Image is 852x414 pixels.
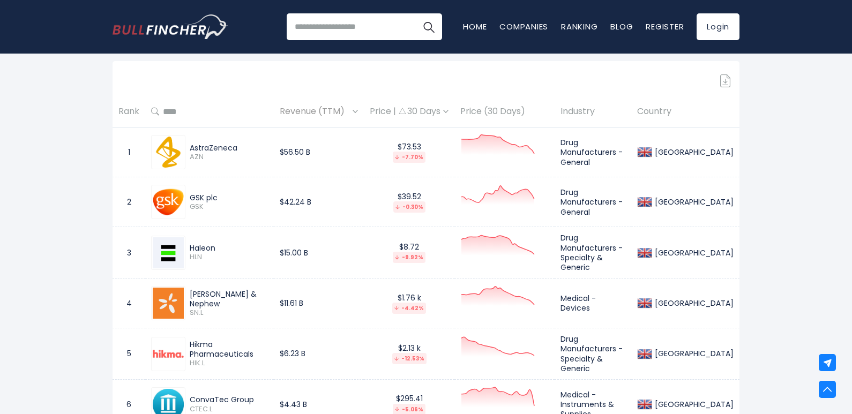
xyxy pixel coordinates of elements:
[631,96,739,127] th: Country
[113,278,145,328] td: 4
[274,127,364,177] td: $56.50 B
[153,288,184,319] img: SN.L.png
[190,143,268,153] div: AstraZeneca
[555,328,631,380] td: Drug Manufacturers - Specialty & Generic
[190,308,268,318] span: SN.L
[392,303,426,314] div: -4.42%
[697,13,739,40] a: Login
[274,278,364,328] td: $11.61 B
[190,395,268,404] div: ConvaTec Group
[153,350,184,358] img: HIK.L.png
[190,253,268,262] span: HLN
[274,328,364,380] td: $6.23 B
[393,201,425,213] div: -0.30%
[463,21,487,32] a: Home
[190,243,268,253] div: Haleon
[393,152,425,163] div: -7.70%
[190,405,268,414] span: CTEC.L
[652,298,734,308] div: [GEOGRAPHIC_DATA]
[153,186,184,217] img: GSK.png
[555,227,631,278] td: Drug Manufacturers - Specialty & Generic
[561,21,597,32] a: Ranking
[113,96,145,127] th: Rank
[393,252,425,263] div: -9.92%
[652,248,734,258] div: [GEOGRAPHIC_DATA]
[190,340,268,359] div: Hikma Pharmaceuticals
[499,21,548,32] a: Companies
[370,142,449,163] div: $73.53
[454,96,555,127] th: Price (30 Days)
[113,328,145,380] td: 5
[370,106,449,117] div: Price | 30 Days
[190,193,268,202] div: GSK plc
[370,192,449,213] div: $39.52
[113,14,228,39] img: Bullfincher logo
[555,127,631,177] td: Drug Manufacturers - General
[274,227,364,278] td: $15.00 B
[113,127,145,177] td: 1
[280,103,350,120] span: Revenue (TTM)
[370,242,449,263] div: $8.72
[610,21,633,32] a: Blog
[113,177,145,227] td: 2
[190,359,268,368] span: HIK.L
[555,177,631,227] td: Drug Manufacturers - General
[190,202,268,212] span: GSK
[555,96,631,127] th: Industry
[646,21,684,32] a: Register
[415,13,442,40] button: Search
[555,278,631,328] td: Medical - Devices
[190,153,268,162] span: AZN
[370,293,449,314] div: $1.76 k
[392,353,427,364] div: -12.53%
[652,147,734,157] div: [GEOGRAPHIC_DATA]
[153,237,184,268] img: HLN.png
[652,400,734,409] div: [GEOGRAPHIC_DATA]
[274,177,364,227] td: $42.24 B
[370,343,449,364] div: $2.13 k
[652,197,734,207] div: [GEOGRAPHIC_DATA]
[190,289,268,308] div: [PERSON_NAME] & Nephew
[153,137,184,168] img: AZN.png
[113,14,228,39] a: Go to homepage
[113,227,145,278] td: 3
[652,349,734,358] div: [GEOGRAPHIC_DATA]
